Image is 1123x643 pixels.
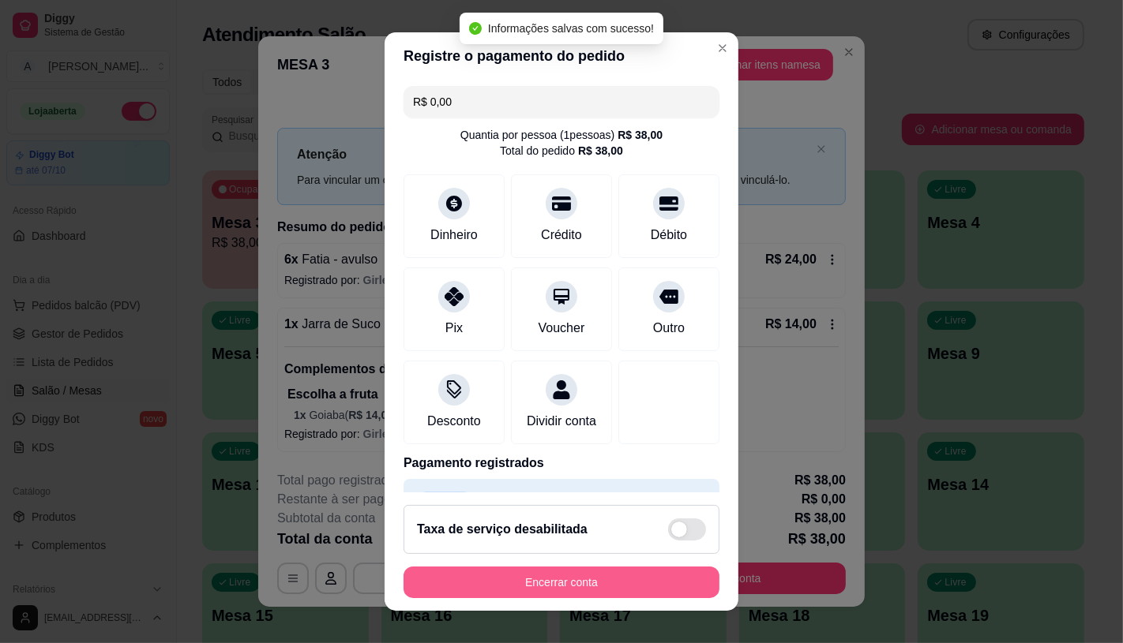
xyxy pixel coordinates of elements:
[527,412,596,431] div: Dividir conta
[404,454,719,473] p: Pagamento registrados
[460,127,663,143] div: Quantia por pessoa ( 1 pessoas)
[385,32,738,80] header: Registre o pagamento do pedido
[416,492,474,514] p: Dinheiro
[469,22,482,35] span: check-circle
[500,143,623,159] div: Total do pedido
[417,520,588,539] h2: Taxa de serviço desabilitada
[445,319,463,338] div: Pix
[653,319,685,338] div: Outro
[541,226,582,245] div: Crédito
[618,127,663,143] div: R$ 38,00
[710,36,735,61] button: Close
[404,566,719,598] button: Encerrar conta
[427,412,481,431] div: Desconto
[651,226,687,245] div: Débito
[539,319,585,338] div: Voucher
[578,143,623,159] div: R$ 38,00
[430,226,478,245] div: Dinheiro
[413,86,710,118] input: Ex.: hambúrguer de cordeiro
[488,22,654,35] span: Informações salvas com sucesso!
